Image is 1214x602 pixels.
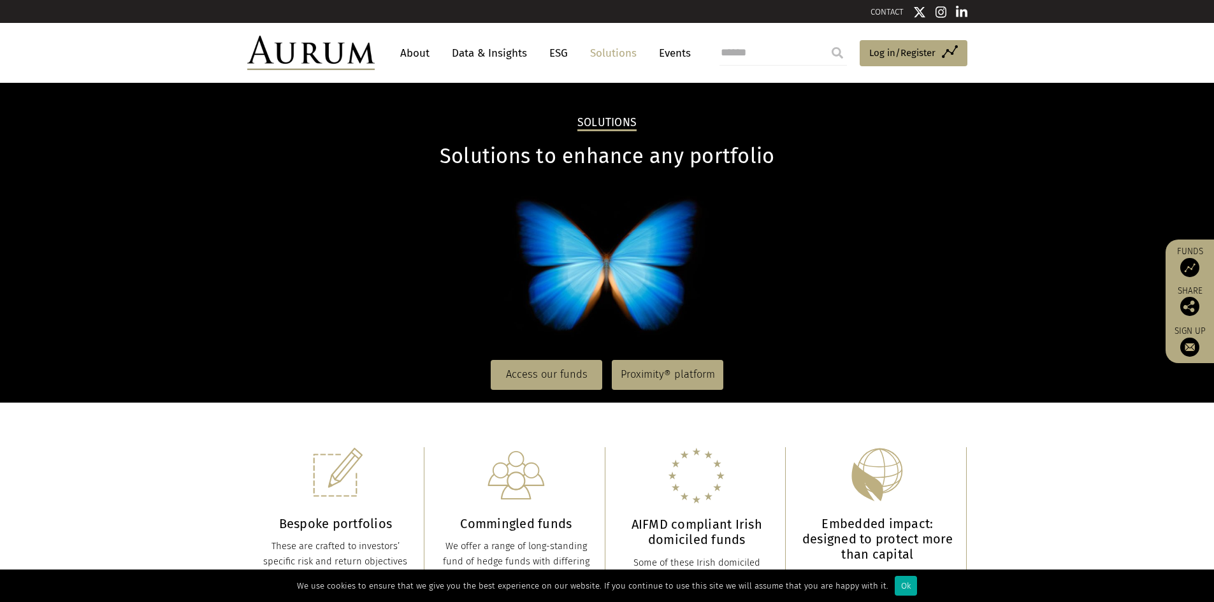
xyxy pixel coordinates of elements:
[1172,246,1208,277] a: Funds
[1180,258,1199,277] img: Access Funds
[871,7,904,17] a: CONTACT
[956,6,967,18] img: Linkedin icon
[621,517,773,547] h3: AIFMD compliant Irish domiciled funds
[860,40,967,67] a: Log in/Register
[440,516,592,531] h3: Commingled funds
[825,40,850,66] input: Submit
[260,516,412,531] h3: Bespoke portfolios
[936,6,947,18] img: Instagram icon
[653,41,691,65] a: Events
[445,41,533,65] a: Data & Insights
[612,360,723,389] a: Proximity® platform
[802,516,953,562] h3: Embedded impact: designed to protect more than capital
[394,41,436,65] a: About
[1172,326,1208,357] a: Sign up
[247,144,967,169] h1: Solutions to enhance any portfolio
[1180,297,1199,316] img: Share this post
[543,41,574,65] a: ESG
[913,6,926,18] img: Twitter icon
[869,45,936,61] span: Log in/Register
[895,576,917,596] div: Ok
[247,36,375,70] img: Aurum
[1172,287,1208,316] div: Share
[491,360,602,389] a: Access our funds
[577,116,637,131] h2: Solutions
[1180,338,1199,357] img: Sign up to our newsletter
[584,41,643,65] a: Solutions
